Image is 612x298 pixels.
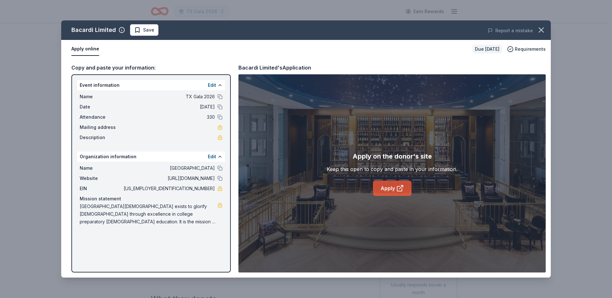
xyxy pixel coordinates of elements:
[122,113,215,121] span: 330
[515,45,546,53] span: Requirements
[373,181,412,196] a: Apply
[80,175,122,182] span: Website
[488,27,533,34] button: Report a mistake
[122,93,215,101] span: TX Gala 2026
[507,45,546,53] button: Requirements
[238,63,311,72] div: Bacardi Limited's Application
[80,203,217,226] span: [GEOGRAPHIC_DATA][DEMOGRAPHIC_DATA] exists to glorify [DEMOGRAPHIC_DATA] through excellence in co...
[80,134,122,141] span: Description
[80,93,122,101] span: Name
[327,165,457,173] div: Keep this open to copy and paste in your information.
[122,103,215,111] span: [DATE]
[71,25,116,35] div: Bacardi Limited
[71,63,231,72] div: Copy and paste your information:
[77,152,225,162] div: Organization information
[80,123,122,131] span: Mailing address
[80,113,122,121] span: Attendance
[130,24,158,36] button: Save
[80,185,122,192] span: EIN
[71,42,99,56] button: Apply online
[122,164,215,172] span: [GEOGRAPHIC_DATA]
[122,175,215,182] span: [URL][DOMAIN_NAME]
[122,185,215,192] span: [US_EMPLOYER_IDENTIFICATION_NUMBER]
[77,80,225,90] div: Event information
[208,153,216,160] button: Edit
[208,81,216,89] button: Edit
[80,195,222,203] div: Mission statement
[80,103,122,111] span: Date
[143,26,154,34] span: Save
[472,45,502,54] div: Due [DATE]
[353,151,432,161] div: Apply on the donor's site
[80,164,122,172] span: Name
